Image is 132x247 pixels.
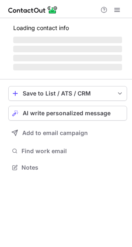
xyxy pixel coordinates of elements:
span: Notes [21,164,124,171]
img: ContactOut v5.3.10 [8,5,58,15]
span: AI write personalized message [23,110,111,117]
span: ‌ [13,37,122,43]
button: AI write personalized message [8,106,127,121]
span: ‌ [13,46,122,52]
span: Find work email [21,147,124,155]
span: ‌ [13,64,122,70]
div: Save to List / ATS / CRM [23,90,113,97]
p: Loading contact info [13,25,122,31]
span: Add to email campaign [22,130,88,136]
span: ‌ [13,55,122,61]
button: save-profile-one-click [8,86,127,101]
button: Notes [8,162,127,173]
button: Add to email campaign [8,126,127,140]
button: Find work email [8,145,127,157]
